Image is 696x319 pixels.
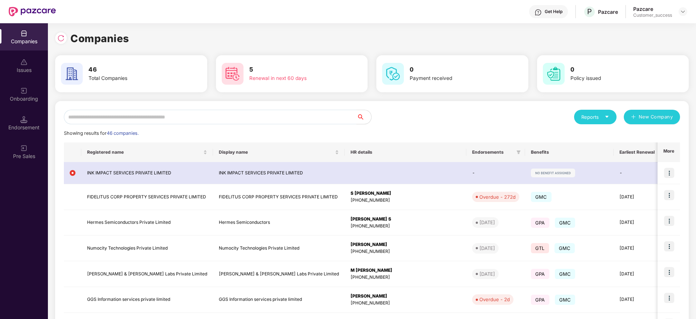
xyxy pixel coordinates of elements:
td: [DATE] [614,210,660,236]
td: GGS Information services private limited [213,287,345,313]
div: Get Help [545,9,562,15]
h3: 5 [249,65,341,74]
img: svg+xml;base64,PHN2ZyB4bWxucz0iaHR0cDovL3d3dy53My5vcmcvMjAwMC9zdmciIHdpZHRoPSI2MCIgaGVpZ2h0PSI2MC... [222,63,243,85]
td: [DATE] [614,261,660,287]
img: svg+xml;base64,PHN2ZyBpZD0iRHJvcGRvd24tMzJ4MzIiIHhtbG5zPSJodHRwOi8vd3d3LnczLm9yZy8yMDAwL3N2ZyIgd2... [680,9,686,15]
td: [DATE] [614,235,660,261]
img: svg+xml;base64,PHN2ZyBpZD0iSXNzdWVzX2Rpc2FibGVkIiB4bWxucz0iaHR0cDovL3d3dy53My5vcmcvMjAwMC9zdmciIH... [20,58,28,66]
div: [PERSON_NAME] [351,293,460,300]
img: svg+xml;base64,PHN2ZyB3aWR0aD0iMjAiIGhlaWdodD0iMjAiIHZpZXdCb3g9IjAgMCAyMCAyMCIgZmlsbD0ibm9uZSIgeG... [20,87,28,94]
div: [PERSON_NAME] S [351,216,460,223]
div: Reports [581,113,609,121]
td: INK IMPACT SERVICES PRIVATE LIMITED [213,162,345,184]
span: GTL [531,243,549,253]
span: GMC [531,192,552,202]
td: Hermes Semiconductors [213,210,345,236]
td: - [466,162,525,184]
button: plusNew Company [624,110,680,124]
td: Numocity Technologies Private Limited [81,235,213,261]
div: Pazcare [633,5,672,12]
span: 46 companies. [107,130,139,136]
div: [PHONE_NUMBER] [351,274,460,281]
img: icon [664,293,674,303]
span: Display name [219,149,333,155]
img: icon [664,241,674,251]
td: Numocity Technologies Private Limited [213,235,345,261]
h3: 0 [570,65,662,74]
div: [PHONE_NUMBER] [351,223,460,230]
img: svg+xml;base64,PHN2ZyB4bWxucz0iaHR0cDovL3d3dy53My5vcmcvMjAwMC9zdmciIHdpZHRoPSI2MCIgaGVpZ2h0PSI2MC... [61,63,83,85]
span: New Company [639,113,673,121]
div: [PHONE_NUMBER] [351,248,460,255]
td: FIDELITUS CORP PROPERTY SERVICES PRIVATE LIMITED [213,184,345,210]
h1: Companies [70,31,129,47]
span: Endorsements [472,149,513,155]
div: [DATE] [479,270,495,278]
th: HR details [345,142,466,162]
img: svg+xml;base64,PHN2ZyB4bWxucz0iaHR0cDovL3d3dy53My5vcmcvMjAwMC9zdmciIHdpZHRoPSI2MCIgaGVpZ2h0PSI2MC... [543,63,565,85]
h3: 46 [89,65,180,74]
th: More [658,142,680,162]
td: [PERSON_NAME] & [PERSON_NAME] Labs Private Limited [81,261,213,287]
img: svg+xml;base64,PHN2ZyBpZD0iQ29tcGFuaWVzIiB4bWxucz0iaHR0cDovL3d3dy53My5vcmcvMjAwMC9zdmciIHdpZHRoPS... [20,30,28,37]
span: GPA [531,218,549,228]
span: GMC [555,218,576,228]
span: filter [515,148,522,157]
div: [DATE] [479,245,495,252]
span: Showing results for [64,130,139,136]
img: svg+xml;base64,PHN2ZyBpZD0iSGVscC0zMngzMiIgeG1sbnM9Imh0dHA6Ly93d3cudzMub3JnLzIwMDAvc3ZnIiB3aWR0aD... [535,9,542,16]
td: INK IMPACT SERVICES PRIVATE LIMITED [81,162,213,184]
td: [DATE] [614,184,660,210]
div: Renewal in next 60 days [249,74,341,82]
span: GMC [555,295,576,305]
th: Registered name [81,142,213,162]
button: search [356,110,372,124]
td: [PERSON_NAME] & [PERSON_NAME] Labs Private Limited [213,261,345,287]
td: FIDELITUS CORP PROPERTY SERVICES PRIVATE LIMITED [81,184,213,210]
span: search [356,114,371,120]
img: svg+xml;base64,PHN2ZyB4bWxucz0iaHR0cDovL3d3dy53My5vcmcvMjAwMC9zdmciIHdpZHRoPSIxMjIiIGhlaWdodD0iMj... [531,169,575,177]
div: [PHONE_NUMBER] [351,300,460,307]
img: New Pazcare Logo [9,7,56,16]
div: Customer_success [633,12,672,18]
th: Benefits [525,142,614,162]
div: [PERSON_NAME] [351,241,460,248]
img: icon [664,267,674,277]
h3: 0 [410,65,501,74]
th: Display name [213,142,345,162]
img: svg+xml;base64,PHN2ZyB4bWxucz0iaHR0cDovL3d3dy53My5vcmcvMjAwMC9zdmciIHdpZHRoPSIxMiIgaGVpZ2h0PSIxMi... [70,170,75,176]
div: [DATE] [479,219,495,226]
img: icon [664,190,674,200]
img: svg+xml;base64,PHN2ZyB3aWR0aD0iMjAiIGhlaWdodD0iMjAiIHZpZXdCb3g9IjAgMCAyMCAyMCIgZmlsbD0ibm9uZSIgeG... [20,145,28,152]
span: filter [516,150,521,154]
div: Overdue - 272d [479,193,516,201]
img: svg+xml;base64,PHN2ZyBpZD0iUmVsb2FkLTMyeDMyIiB4bWxucz0iaHR0cDovL3d3dy53My5vcmcvMjAwMC9zdmciIHdpZH... [57,35,65,42]
td: GGS Information services private limited [81,287,213,313]
img: svg+xml;base64,PHN2ZyB4bWxucz0iaHR0cDovL3d3dy53My5vcmcvMjAwMC9zdmciIHdpZHRoPSI2MCIgaGVpZ2h0PSI2MC... [382,63,404,85]
td: Hermes Semiconductors Private Limited [81,210,213,236]
div: Payment received [410,74,501,82]
td: [DATE] [614,287,660,313]
div: [PHONE_NUMBER] [351,197,460,204]
div: M [PERSON_NAME] [351,267,460,274]
img: icon [664,168,674,178]
td: - [614,162,660,184]
span: caret-down [605,114,609,119]
span: P [587,7,592,16]
span: GMC [554,243,575,253]
div: Overdue - 2d [479,296,510,303]
th: Earliest Renewal [614,142,660,162]
span: GPA [531,295,549,305]
div: Pazcare [598,8,618,15]
span: Registered name [87,149,202,155]
img: icon [664,216,674,226]
span: plus [631,114,636,120]
div: Policy issued [570,74,662,82]
div: S [PERSON_NAME] [351,190,460,197]
span: GMC [555,269,576,279]
span: GPA [531,269,549,279]
img: svg+xml;base64,PHN2ZyB3aWR0aD0iMTQuNSIgaGVpZ2h0PSIxNC41IiB2aWV3Qm94PSIwIDAgMTYgMTYiIGZpbGw9Im5vbm... [20,116,28,123]
div: Total Companies [89,74,180,82]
